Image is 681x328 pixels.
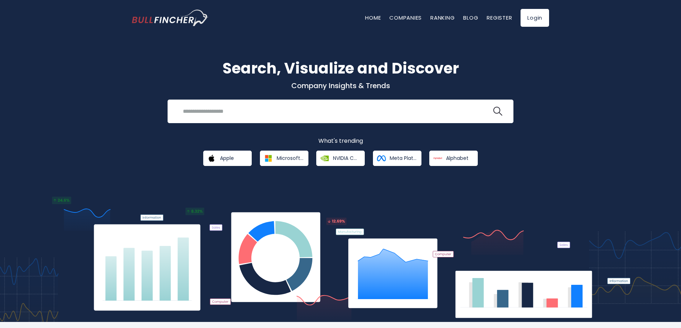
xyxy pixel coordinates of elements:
[277,155,303,161] span: Microsoft Corporation
[132,57,549,80] h1: Search, Visualize and Discover
[203,151,252,166] a: Apple
[132,10,209,26] img: bullfincher logo
[316,151,365,166] a: NVIDIA Corporation
[220,155,234,161] span: Apple
[389,14,422,21] a: Companies
[493,107,502,116] img: search icon
[132,137,549,145] p: What's trending
[463,14,478,21] a: Blog
[390,155,416,161] span: Meta Platforms
[430,14,455,21] a: Ranking
[373,151,421,166] a: Meta Platforms
[365,14,381,21] a: Home
[260,151,308,166] a: Microsoft Corporation
[132,81,549,90] p: Company Insights & Trends
[446,155,468,161] span: Alphabet
[333,155,360,161] span: NVIDIA Corporation
[521,9,549,27] a: Login
[132,10,209,26] a: Go to homepage
[429,151,478,166] a: Alphabet
[487,14,512,21] a: Register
